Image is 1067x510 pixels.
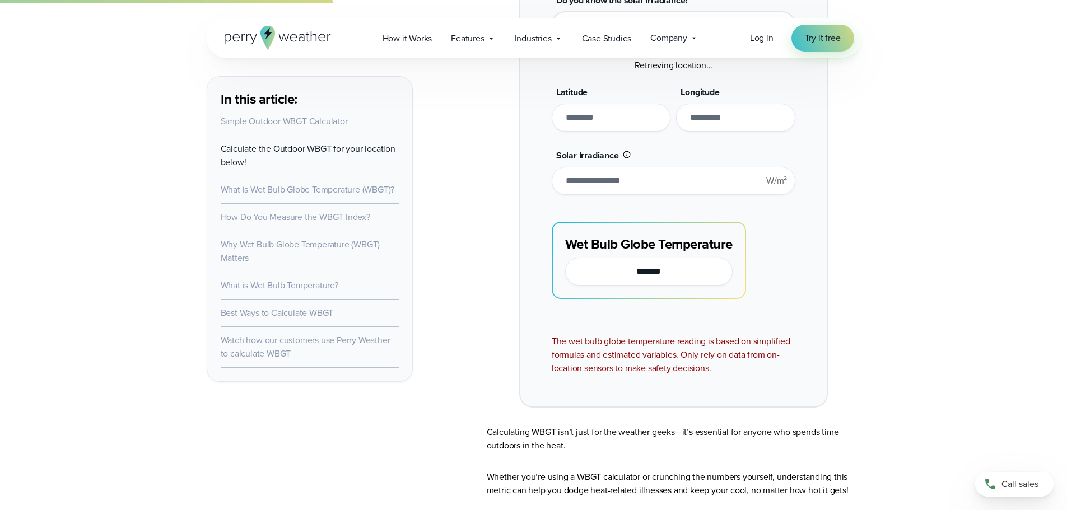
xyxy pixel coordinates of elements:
[515,32,552,45] span: Industries
[221,306,334,319] a: Best Ways to Calculate WBGT
[635,59,713,72] span: Retrieving location...
[221,279,338,292] a: What is Wet Bulb Temperature?
[556,149,619,162] span: Solar Irradiance
[572,27,641,50] a: Case Studies
[373,27,442,50] a: How it Works
[487,425,861,452] p: Calculating WBGT isn’t just for the weather geeks—it’s essential for anyone who spends time outdo...
[556,86,588,99] span: Latitude
[791,25,854,52] a: Try it free
[805,31,841,45] span: Try it free
[650,31,687,45] span: Company
[975,472,1054,497] a: Call sales
[221,210,370,223] a: How Do You Measure the WBGT Index?
[582,32,632,45] span: Case Studies
[681,86,719,99] span: Longitude
[221,334,390,360] a: Watch how our customers use Perry Weather to calculate WBGT
[552,335,795,375] div: The wet bulb globe temperature reading is based on simplified formulas and estimated variables. O...
[221,183,395,196] a: What is Wet Bulb Globe Temperature (WBGT)?
[221,90,399,108] h3: In this article:
[1001,478,1038,491] span: Call sales
[221,115,348,128] a: Simple Outdoor WBGT Calculator
[221,238,380,264] a: Why Wet Bulb Globe Temperature (WBGT) Matters
[750,31,774,44] span: Log in
[487,470,861,497] p: Whether you’re using a WBGT calculator or crunching the numbers yourself, understanding this metr...
[383,32,432,45] span: How it Works
[451,32,484,45] span: Features
[221,142,395,169] a: Calculate the Outdoor WBGT for your location below!
[750,31,774,45] a: Log in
